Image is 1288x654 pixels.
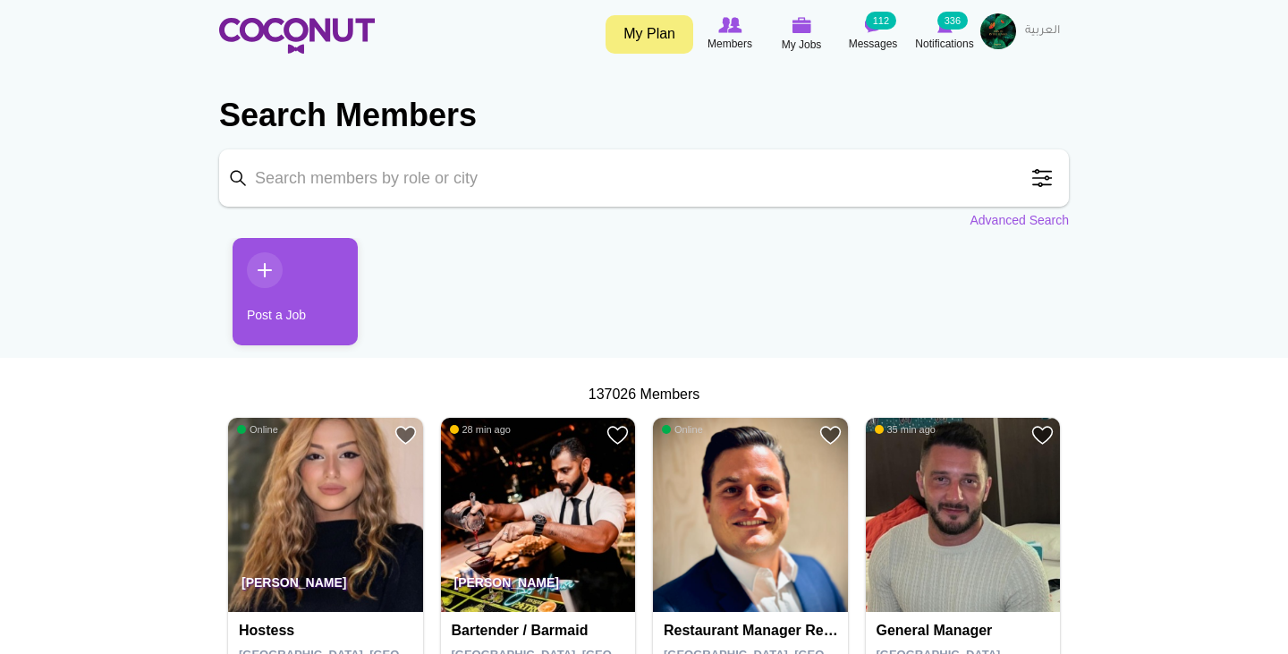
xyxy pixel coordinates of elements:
span: Online [237,423,278,436]
small: 336 [937,12,968,30]
img: Home [219,18,375,54]
small: 112 [866,12,896,30]
a: Advanced Search [970,211,1069,229]
a: My Jobs My Jobs [766,13,837,55]
a: Add to Favourites [1031,424,1054,446]
span: Online [662,423,703,436]
img: My Jobs [792,17,811,33]
h4: Bartender / Barmaid [452,623,630,639]
p: [PERSON_NAME] [441,562,636,612]
h4: General Manager [877,623,1055,639]
span: Members [708,35,752,53]
a: Post a Job [233,238,358,345]
a: My Plan [606,15,693,54]
img: Notifications [937,17,953,33]
a: العربية [1016,13,1069,49]
span: My Jobs [782,36,822,54]
img: Messages [864,17,882,33]
p: [PERSON_NAME] [228,562,423,612]
a: Notifications Notifications 336 [909,13,980,55]
li: 1 / 1 [219,238,344,359]
h2: Search Members [219,94,1069,137]
a: Messages Messages 112 [837,13,909,55]
span: 28 min ago [450,423,511,436]
h4: Restaurant Manager recent position at the [GEOGRAPHIC_DATA] in [GEOGRAPHIC_DATA] [GEOGRAPHIC_DATA... [664,623,842,639]
span: Messages [849,35,898,53]
span: Notifications [915,35,973,53]
h4: Hostess [239,623,417,639]
img: Browse Members [718,17,741,33]
a: Add to Favourites [606,424,629,446]
a: Add to Favourites [394,424,417,446]
span: 35 min ago [875,423,936,436]
a: Browse Members Members [694,13,766,55]
a: Add to Favourites [819,424,842,446]
input: Search members by role or city [219,149,1069,207]
div: 137026 Members [219,385,1069,405]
